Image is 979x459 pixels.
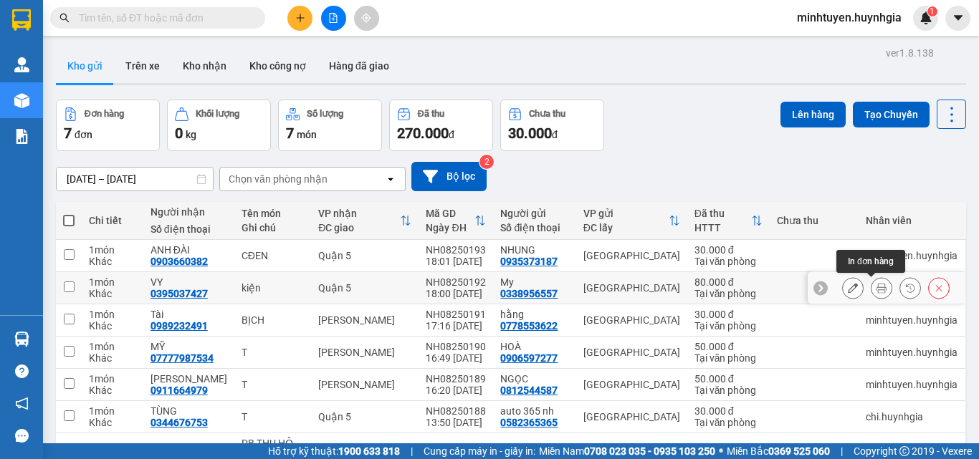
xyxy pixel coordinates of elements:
[171,49,238,83] button: Kho nhận
[89,373,136,385] div: 1 món
[242,379,304,390] div: T
[186,129,196,140] span: kg
[719,448,723,454] span: ⚪️
[168,14,202,29] span: Nhận:
[168,12,268,29] div: Quận 5
[354,6,379,31] button: aim
[687,202,770,240] th: Toggle SortBy
[242,222,304,233] div: Ghi chú
[12,44,158,62] div: NHUNG
[539,443,715,459] span: Miền Nam
[297,129,317,140] span: món
[500,352,558,364] div: 0906597277
[426,244,486,256] div: NH08250193
[426,352,486,364] div: 16:49 [DATE]
[318,222,400,233] div: ĐC giao
[238,49,317,83] button: Kho công nợ
[307,109,343,119] div: Số lượng
[151,276,227,288] div: VY
[151,385,208,396] div: 0911664979
[426,256,486,267] div: 18:01 [DATE]
[583,347,680,358] div: [GEOGRAPHIC_DATA]
[385,173,396,185] svg: open
[694,385,763,396] div: Tại văn phòng
[694,341,763,352] div: 50.000 đ
[694,320,763,332] div: Tại văn phòng
[168,29,268,47] div: ANH ĐÀI
[411,443,413,459] span: |
[866,411,957,422] div: chi.huynhgia
[500,256,558,267] div: 0935373187
[866,379,957,390] div: minhtuyen.huynhgia
[321,6,346,31] button: file-add
[151,206,227,218] div: Người nhận
[229,172,328,186] div: Chọn văn phòng nhận
[168,47,268,67] div: 0903660382
[694,288,763,299] div: Tại văn phòng
[866,215,957,226] div: Nhân viên
[426,222,474,233] div: Ngày ĐH
[12,12,158,44] div: [GEOGRAPHIC_DATA]
[175,125,183,142] span: 0
[500,208,568,219] div: Người gửi
[552,129,558,140] span: đ
[945,6,970,31] button: caret-down
[15,364,29,378] span: question-circle
[584,445,715,457] strong: 0708 023 035 - 0935 103 250
[768,445,830,457] strong: 0369 525 060
[15,429,29,443] span: message
[242,411,304,422] div: T
[12,12,34,27] span: Gửi:
[426,405,486,417] div: NH08250188
[694,222,751,233] div: HTTT
[426,385,486,396] div: 16:20 [DATE]
[114,49,171,83] button: Trên xe
[389,100,493,151] button: Đã thu270.000đ
[242,347,304,358] div: T
[14,332,29,347] img: warehouse-icon
[952,11,965,24] span: caret-down
[242,282,304,294] div: kiện
[151,309,227,320] div: Tài
[318,282,411,294] div: Quận 5
[853,102,930,127] button: Tạo Chuyến
[694,405,763,417] div: 30.000 đ
[196,109,239,119] div: Khối lượng
[89,443,136,455] div: 1 món
[318,250,411,261] div: Quận 5
[500,443,568,455] div: ÚT ĐEN
[449,129,454,140] span: đ
[411,162,487,191] button: Bộ lọc
[886,45,934,61] div: ver 1.8.138
[836,250,905,273] div: In đơn hàng
[500,100,604,151] button: Chưa thu30.000đ
[576,202,687,240] th: Toggle SortBy
[866,347,957,358] div: minhtuyen.huynhgia
[583,411,680,422] div: [GEOGRAPHIC_DATA]
[151,373,227,385] div: XUÂN BẢO
[694,352,763,364] div: Tại văn phòng
[318,208,400,219] div: VP nhận
[151,443,227,455] div: TIẾN PHÁT
[500,320,558,332] div: 0778553622
[89,385,136,396] div: Khác
[694,417,763,428] div: Tại văn phòng
[780,102,846,127] button: Lên hàng
[242,208,304,219] div: Tên món
[318,347,411,358] div: [PERSON_NAME]
[89,341,136,352] div: 1 món
[583,282,680,294] div: [GEOGRAPHIC_DATA]
[500,417,558,428] div: 0582365365
[151,256,208,267] div: 0903660382
[785,9,913,26] span: minhtuyen.huynhgia
[56,100,160,151] button: Đơn hàng7đơn
[14,129,29,144] img: solution-icon
[583,222,669,233] div: ĐC lấy
[500,244,568,256] div: NHUNG
[583,208,669,219] div: VP gửi
[89,320,136,332] div: Khác
[479,155,494,169] sup: 2
[14,57,29,72] img: warehouse-icon
[694,208,751,219] div: Đã thu
[866,250,957,261] div: minhtuyen.huynhgia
